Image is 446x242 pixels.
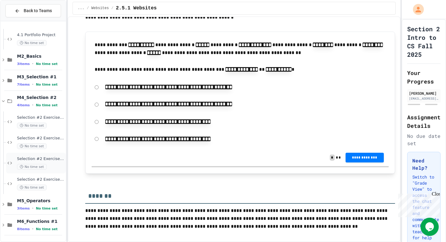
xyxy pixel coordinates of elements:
span: • [32,227,33,231]
div: [EMAIL_ADDRESS][DOMAIN_NAME] [409,96,439,101]
span: Websites [91,6,109,11]
span: 2.5.1 Websites [116,5,157,12]
h3: Need Help? [412,157,435,172]
span: M3_Selection #1 [17,74,65,80]
span: 8 items [17,227,30,231]
h1: Section 2 Intro to CS Fall 2025 [407,25,441,59]
span: M2_Basics [17,53,65,59]
span: No time set [17,143,47,149]
span: No time set [17,185,47,190]
span: No time set [36,103,58,107]
div: My Account [407,2,425,16]
div: No due date set [407,132,441,147]
span: Selection #2 Exercise #6.2 [17,136,65,141]
span: 3 items [17,62,30,66]
span: Selection #2 Exercise #6.4 [17,177,65,182]
button: Back to Teams [5,4,61,17]
span: 4 items [17,103,30,107]
h2: Assignment Details [407,113,441,130]
span: / [87,6,89,11]
span: 3 items [17,206,30,210]
span: No time set [36,206,58,210]
span: M4_Selection #2 [17,95,65,100]
span: • [32,82,33,87]
span: Selection #2 Exercise #6.1 [17,115,65,120]
span: / [111,6,113,11]
span: • [32,103,33,107]
span: • [32,61,33,66]
span: M6_Functions #1 [17,219,65,224]
span: M5_Operators [17,198,65,203]
iframe: chat widget [396,191,440,217]
h2: Your Progress [407,69,441,86]
span: 4.1 Portfolio Project [17,32,65,38]
span: No time set [17,40,47,46]
span: Selection #2 Exercise #6.3 [17,156,65,162]
span: • [32,206,33,211]
span: ... [78,6,84,11]
span: No time set [17,164,47,170]
span: 7 items [17,83,30,87]
span: No time set [17,123,47,128]
span: No time set [36,227,58,231]
span: No time set [36,62,58,66]
span: Back to Teams [24,8,52,14]
iframe: chat widget [421,218,440,236]
div: Chat with us now!Close [2,2,42,39]
div: [PERSON_NAME] [409,90,439,96]
span: No time set [36,83,58,87]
